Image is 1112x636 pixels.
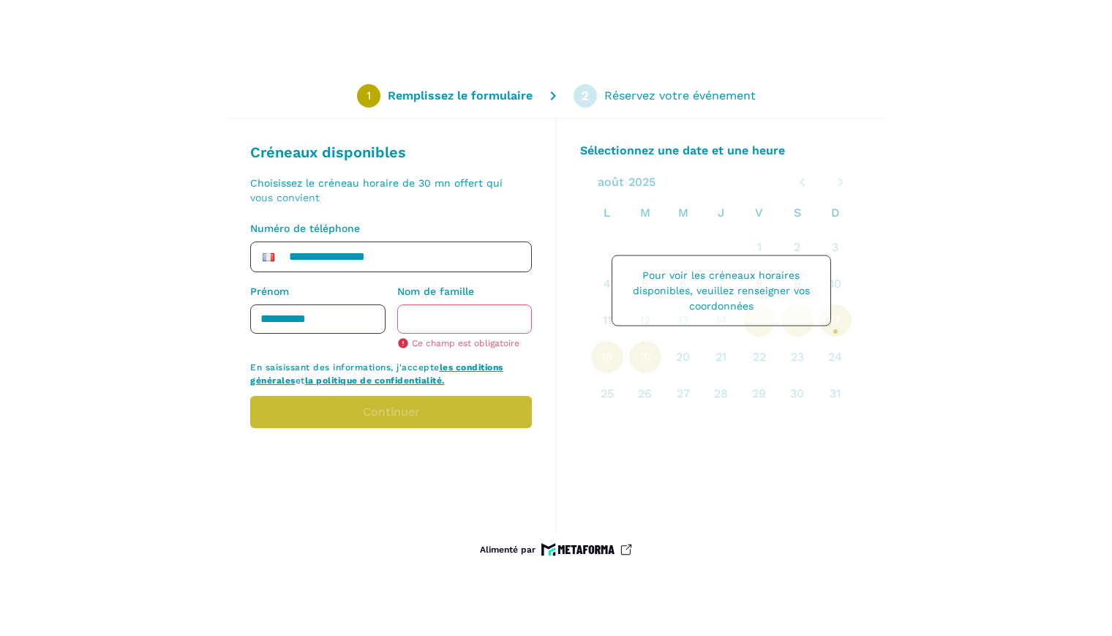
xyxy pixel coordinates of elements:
font: Ce champ est obligatoire [412,338,519,348]
font: En saisissant des informations, j'accepte [250,362,440,373]
font: Remplissez le formulaire [388,89,533,102]
font: Prénom [250,285,289,297]
font: et [296,375,305,386]
font: 2 [581,88,589,103]
div: France : + 33 [254,245,283,269]
a: Alimenté par [480,543,632,556]
font: Nom de famille [397,285,474,297]
font: Réservez votre événement [604,89,756,102]
font: Alimenté par [480,545,536,555]
a: les conditions générales [250,362,503,386]
font: Créneaux disponibles [250,143,406,161]
font: Sélectionnez une date et une heure [580,143,785,157]
font: Pour voir les créneaux horaires disponibles, veuillez renseigner vos coordonnées [633,269,810,311]
font: 1 [367,89,371,102]
font: Numéro de téléphone [250,222,360,234]
a: la politique de confidentialité. [305,375,445,386]
font: Choisissez le créneau horaire de 30 mn offert qui vous convient [250,177,503,203]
